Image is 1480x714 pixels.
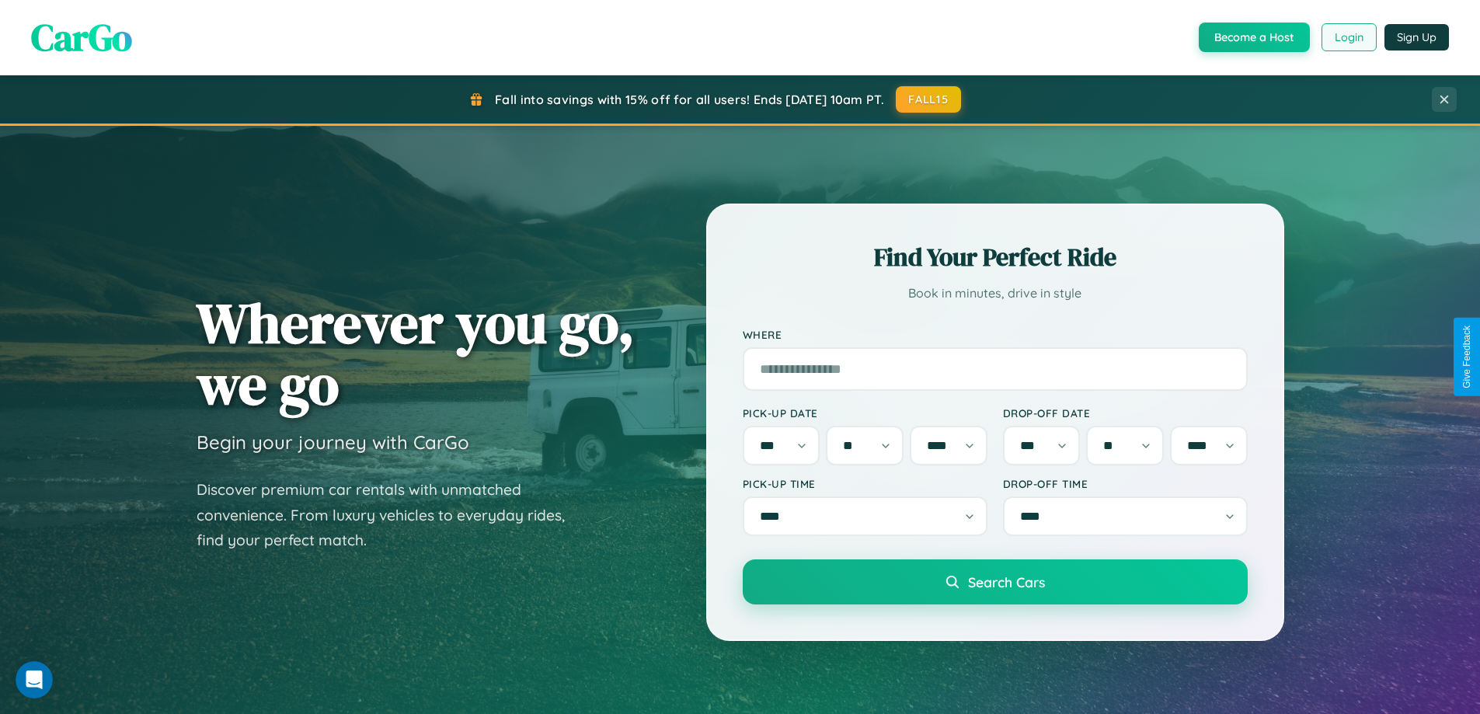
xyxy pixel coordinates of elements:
p: Book in minutes, drive in style [743,282,1248,305]
label: Drop-off Time [1003,477,1248,490]
button: Sign Up [1384,24,1449,51]
iframe: Intercom live chat [16,661,53,698]
h2: Find Your Perfect Ride [743,240,1248,274]
button: Search Cars [743,559,1248,604]
button: Become a Host [1199,23,1310,52]
h1: Wherever you go, we go [197,292,635,415]
span: CarGo [31,12,132,63]
label: Pick-up Date [743,406,987,420]
label: Where [743,328,1248,341]
button: FALL15 [896,86,961,113]
h3: Begin your journey with CarGo [197,430,469,454]
label: Pick-up Time [743,477,987,490]
div: Give Feedback [1461,326,1472,388]
span: Fall into savings with 15% off for all users! Ends [DATE] 10am PT. [495,92,884,107]
p: Discover premium car rentals with unmatched convenience. From luxury vehicles to everyday rides, ... [197,477,585,553]
span: Search Cars [968,573,1045,590]
button: Login [1322,23,1377,51]
label: Drop-off Date [1003,406,1248,420]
